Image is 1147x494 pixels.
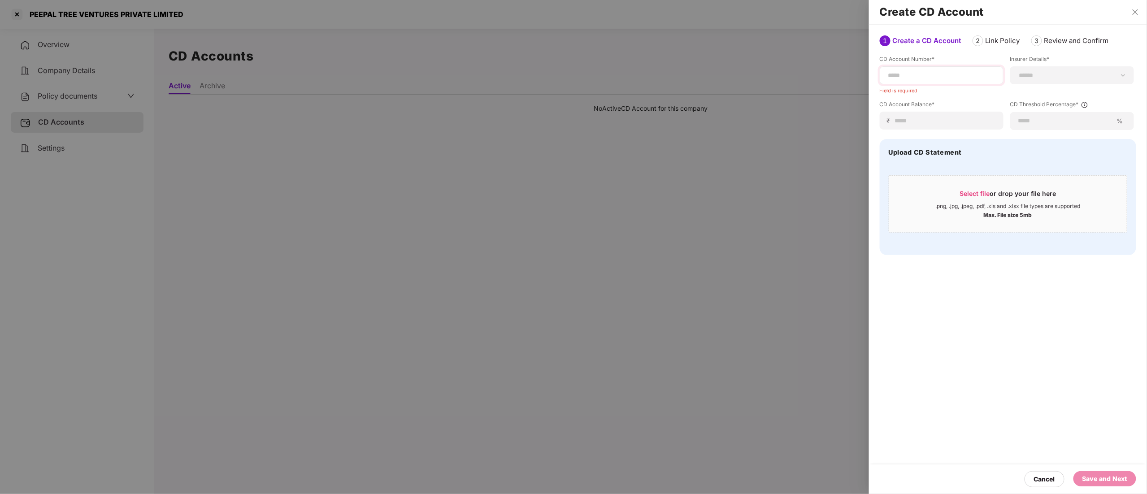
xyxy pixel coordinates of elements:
[973,35,983,46] div: 2
[936,203,1081,210] div: .png, .jpg, .jpeg, .pdf, .xls and .xlsx file types are supported
[889,148,962,157] h4: Upload CD Statement
[880,7,1136,17] h2: Create CD Account
[889,182,1127,225] span: Select fileor drop your file here.png, .jpg, .jpeg, .pdf, .xls and .xlsx file types are supported...
[984,210,1032,219] div: Max. File size 5mb
[880,35,891,46] div: 1
[1132,9,1139,16] span: close
[960,190,990,197] span: Select file
[880,55,1004,66] label: CD Account Number*
[1129,8,1142,16] button: Close
[1010,55,1134,66] label: Insurer Details*
[880,100,1004,112] label: CD Account Balance*
[1081,101,1088,108] img: svg+xml;base64,PHN2ZyBpZD0iSW5mbyIgeG1sbnM9Imh0dHA6Ly93d3cudzMub3JnLzIwMDAvc3ZnIiB3aWR0aD0iMTQiIG...
[1113,117,1127,125] span: %
[1044,36,1109,45] div: Review and Confirm
[986,36,1020,45] div: Link Policy
[887,117,894,125] span: ₹
[1031,35,1042,46] div: 3
[1010,100,1134,112] label: CD Threshold Percentage*
[1082,474,1127,484] div: Save and Next
[893,36,961,45] div: Create a CD Account
[960,189,1056,203] div: or drop your file here
[1034,474,1055,484] div: Cancel
[880,84,1004,94] div: Field is required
